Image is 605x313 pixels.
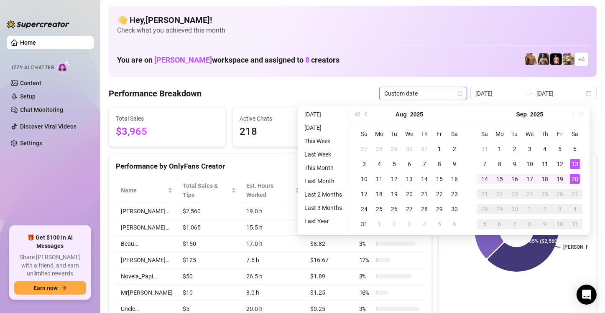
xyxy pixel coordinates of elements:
[563,244,605,250] text: [PERSON_NAME]…
[387,187,402,202] td: 2025-08-19
[432,126,447,141] th: Fr
[526,90,533,97] span: swap-right
[432,202,447,217] td: 2025-08-29
[357,202,372,217] td: 2025-08-24
[538,53,549,65] img: Marcus
[447,141,462,156] td: 2025-08-02
[480,144,490,154] div: 31
[20,106,63,113] a: Chat Monitoring
[507,202,522,217] td: 2025-09-30
[402,156,417,172] td: 2025-08-06
[540,204,550,214] div: 2
[510,144,520,154] div: 2
[7,20,69,28] img: logo-BBDzfeDw.svg
[241,236,305,252] td: 17.0 h
[434,174,444,184] div: 15
[357,172,372,187] td: 2025-08-10
[552,217,567,232] td: 2025-10-10
[570,204,580,214] div: 4
[540,144,550,154] div: 4
[359,144,369,154] div: 27
[432,141,447,156] td: 2025-08-01
[384,87,462,100] span: Custom date
[359,239,373,248] span: 3 %
[537,187,552,202] td: 2025-09-25
[20,93,36,100] a: Setup
[555,189,565,199] div: 26
[434,159,444,169] div: 8
[495,219,505,229] div: 6
[525,189,535,199] div: 24
[447,172,462,187] td: 2025-08-16
[447,217,462,232] td: 2025-09-06
[540,189,550,199] div: 25
[404,204,414,214] div: 27
[357,126,372,141] th: Su
[387,126,402,141] th: Tu
[522,187,537,202] td: 2025-09-24
[507,156,522,172] td: 2025-09-09
[419,219,429,229] div: 4
[301,163,345,173] li: This Month
[550,53,562,65] img: Novela_Papi
[552,202,567,217] td: 2025-10-03
[525,144,535,154] div: 3
[492,126,507,141] th: Mo
[374,189,384,199] div: 18
[480,204,490,214] div: 28
[480,219,490,229] div: 5
[305,56,309,64] span: 8
[552,172,567,187] td: 2025-09-19
[374,159,384,169] div: 4
[240,124,342,140] span: 218
[359,159,369,169] div: 3
[522,202,537,217] td: 2025-10-01
[116,268,178,285] td: Novela_Papi…
[570,144,580,154] div: 6
[117,14,588,26] h4: 👋 Hey, [PERSON_NAME] !
[410,106,423,123] button: Choose a year
[301,123,345,133] li: [DATE]
[434,219,444,229] div: 5
[537,141,552,156] td: 2025-09-04
[374,144,384,154] div: 28
[495,204,505,214] div: 29
[402,202,417,217] td: 2025-08-27
[552,141,567,156] td: 2025-09-05
[432,156,447,172] td: 2025-08-08
[492,217,507,232] td: 2025-10-06
[357,217,372,232] td: 2025-08-31
[402,141,417,156] td: 2025-07-30
[372,141,387,156] td: 2025-07-28
[434,204,444,214] div: 29
[417,202,432,217] td: 2025-08-28
[117,26,588,35] span: Check what you achieved this month
[536,89,584,98] input: End date
[352,106,362,123] button: Last year (Control + left)
[241,285,305,301] td: 8.0 h
[389,144,399,154] div: 29
[14,253,86,278] span: Share [PERSON_NAME] with a friend, and earn unlimited rewards
[567,202,582,217] td: 2025-10-04
[570,159,580,169] div: 13
[301,149,345,159] li: Last Week
[241,220,305,236] td: 15.5 h
[555,144,565,154] div: 5
[404,159,414,169] div: 6
[357,156,372,172] td: 2025-08-03
[372,202,387,217] td: 2025-08-25
[389,159,399,169] div: 5
[567,172,582,187] td: 2025-09-20
[492,187,507,202] td: 2025-09-22
[387,156,402,172] td: 2025-08-05
[417,187,432,202] td: 2025-08-21
[522,172,537,187] td: 2025-09-17
[449,159,459,169] div: 9
[495,189,505,199] div: 22
[449,174,459,184] div: 16
[178,236,241,252] td: $150
[305,285,354,301] td: $1.25
[510,219,520,229] div: 7
[178,178,241,203] th: Total Sales & Tips
[372,156,387,172] td: 2025-08-04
